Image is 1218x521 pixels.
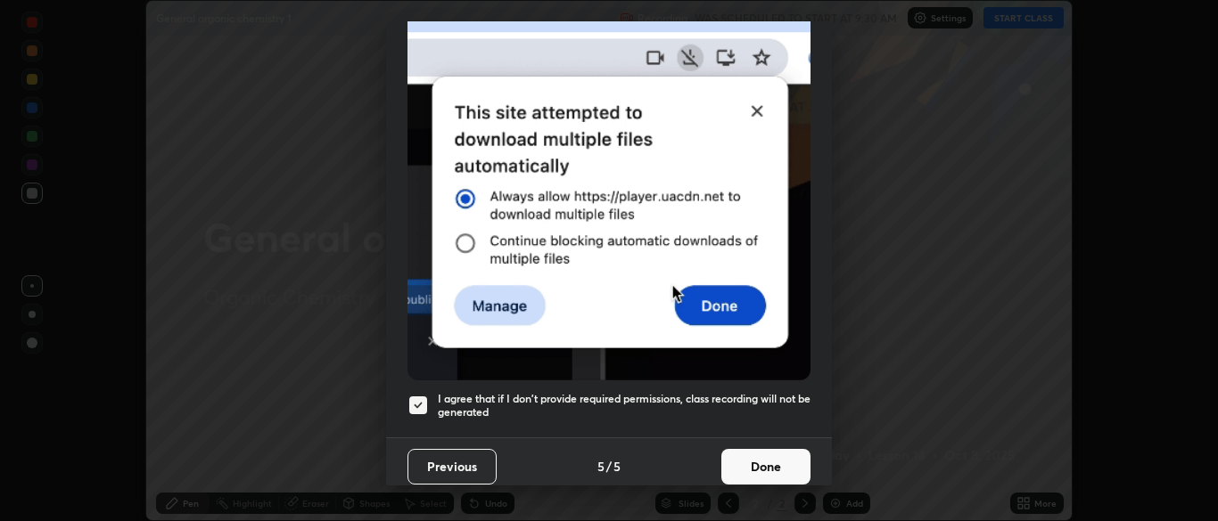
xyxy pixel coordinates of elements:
[606,457,612,476] h4: /
[613,457,621,476] h4: 5
[438,392,811,419] h5: I agree that if I don't provide required permissions, class recording will not be generated
[597,457,605,476] h4: 5
[721,449,811,484] button: Done
[407,449,497,484] button: Previous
